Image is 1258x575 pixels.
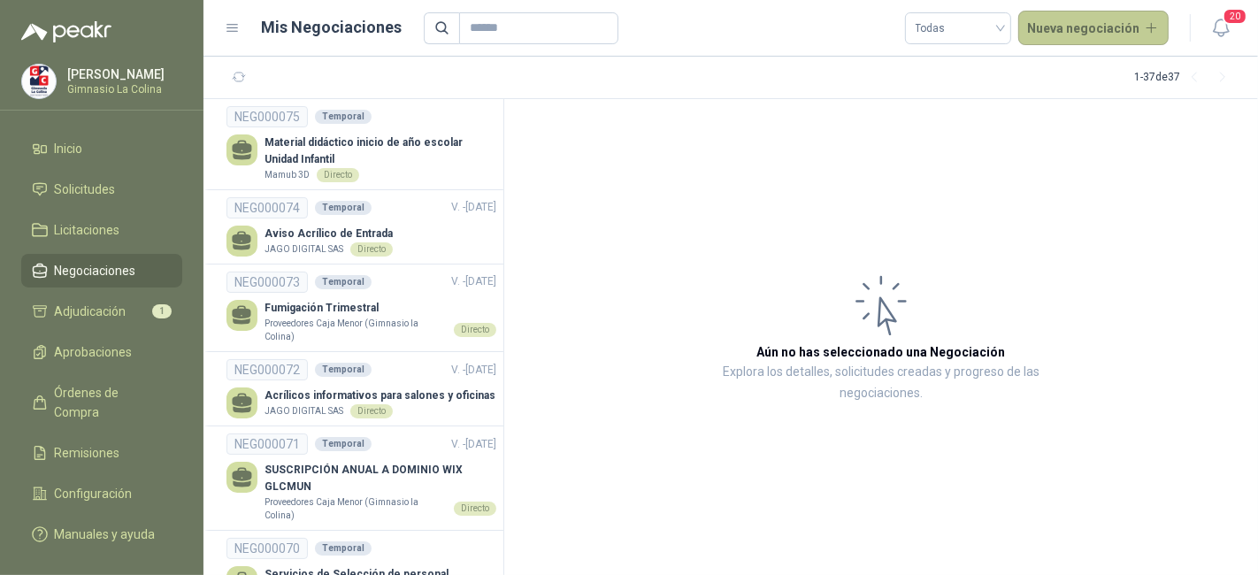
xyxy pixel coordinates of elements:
[55,383,165,422] span: Órdenes de Compra
[55,484,133,503] span: Configuración
[315,201,372,215] div: Temporal
[1018,11,1170,46] button: Nueva negociación
[262,15,403,40] h1: Mis Negociaciones
[226,272,308,293] div: NEG000073
[55,525,156,544] span: Manuales y ayuda
[226,106,308,127] div: NEG000075
[265,404,343,418] p: JAGO DIGITAL SAS
[55,261,136,280] span: Negociaciones
[226,197,308,218] div: NEG000074
[226,433,496,523] a: NEG000071TemporalV. -[DATE] SUSCRIPCIÓN ANUAL A DOMINIO WIX GLCMUNProveedores Caja Menor (Gimnasi...
[21,172,182,206] a: Solicitudes
[265,168,310,182] p: Mamub 3D
[67,84,178,95] p: Gimnasio La Colina
[1223,8,1247,25] span: 20
[226,272,496,344] a: NEG000073TemporalV. -[DATE] Fumigación TrimestralProveedores Caja Menor (Gimnasio la Colina)Directo
[55,302,127,321] span: Adjudicación
[21,517,182,551] a: Manuales y ayuda
[21,376,182,429] a: Órdenes de Compra
[315,110,372,124] div: Temporal
[226,359,496,418] a: NEG000072TemporalV. -[DATE] Acrílicos informativos para salones y oficinasJAGO DIGITAL SASDirecto
[21,295,182,328] a: Adjudicación1
[317,168,359,182] div: Directo
[21,254,182,287] a: Negociaciones
[451,364,496,376] span: V. - [DATE]
[451,438,496,450] span: V. - [DATE]
[265,462,496,495] p: SUSCRIPCIÓN ANUAL A DOMINIO WIX GLCMUN
[265,134,496,168] p: Material didáctico inicio de año escolar Unidad Infantil
[451,275,496,287] span: V. - [DATE]
[454,502,496,516] div: Directo
[350,242,393,257] div: Directo
[21,21,111,42] img: Logo peakr
[67,68,178,80] p: [PERSON_NAME]
[454,323,496,337] div: Directo
[152,304,172,318] span: 1
[55,342,133,362] span: Aprobaciones
[226,433,308,455] div: NEG000071
[21,477,182,510] a: Configuración
[21,132,182,165] a: Inicio
[22,65,56,98] img: Company Logo
[916,15,1001,42] span: Todas
[55,220,120,240] span: Licitaciones
[1134,64,1237,92] div: 1 - 37 de 37
[21,436,182,470] a: Remisiones
[55,180,116,199] span: Solicitudes
[265,387,495,404] p: Acrílicos informativos para salones y oficinas
[350,404,393,418] div: Directo
[1205,12,1237,44] button: 20
[226,359,308,380] div: NEG000072
[21,335,182,369] a: Aprobaciones
[757,342,1006,362] h3: Aún no has seleccionado una Negociación
[226,106,496,182] a: NEG000075TemporalMaterial didáctico inicio de año escolar Unidad InfantilMamub 3DDirecto
[315,437,372,451] div: Temporal
[265,242,343,257] p: JAGO DIGITAL SAS
[315,363,372,377] div: Temporal
[226,197,496,257] a: NEG000074TemporalV. -[DATE] Aviso Acrílico de EntradaJAGO DIGITAL SASDirecto
[265,317,447,344] p: Proveedores Caja Menor (Gimnasio la Colina)
[265,300,496,317] p: Fumigación Trimestral
[451,201,496,213] span: V. - [DATE]
[265,495,447,523] p: Proveedores Caja Menor (Gimnasio la Colina)
[55,443,120,463] span: Remisiones
[315,541,372,556] div: Temporal
[21,213,182,247] a: Licitaciones
[315,275,372,289] div: Temporal
[265,226,393,242] p: Aviso Acrílico de Entrada
[681,362,1081,404] p: Explora los detalles, solicitudes creadas y progreso de las negociaciones.
[55,139,83,158] span: Inicio
[226,538,308,559] div: NEG000070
